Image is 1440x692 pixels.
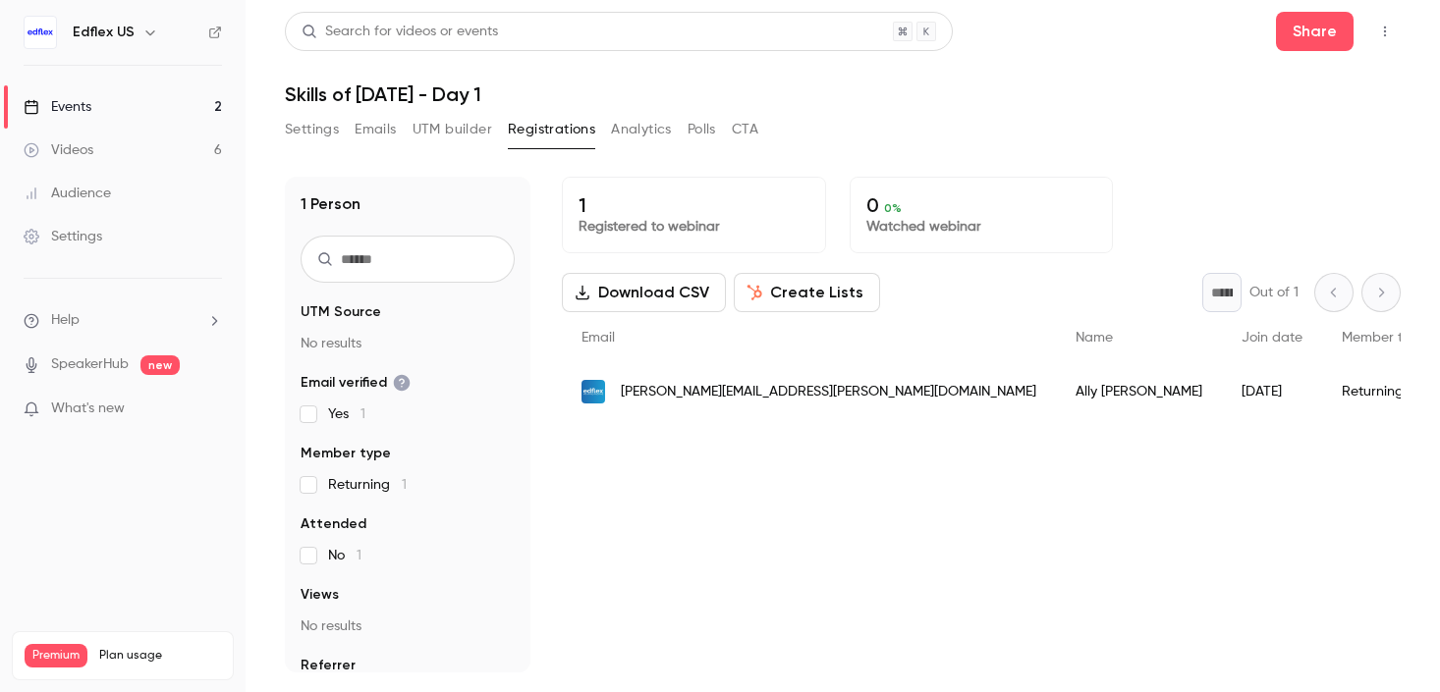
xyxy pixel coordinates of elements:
[301,514,366,534] span: Attended
[1342,331,1426,345] span: Member type
[508,114,595,145] button: Registrations
[24,97,91,117] div: Events
[285,82,1401,106] h1: Skills of [DATE] - Day 1
[301,192,360,216] h1: 1 Person
[302,22,498,42] div: Search for videos or events
[621,382,1036,402] span: [PERSON_NAME][EMAIL_ADDRESS][PERSON_NAME][DOMAIN_NAME]
[582,380,605,403] img: edflex.com
[301,302,381,322] span: UTM Source
[413,114,492,145] button: UTM builder
[140,355,180,375] span: new
[301,444,391,463] span: Member type
[1056,364,1222,419] div: Ally [PERSON_NAME]
[866,193,1097,217] p: 0
[402,478,407,492] span: 1
[51,310,80,331] span: Help
[328,546,361,565] span: No
[360,407,365,421] span: 1
[866,217,1097,237] p: Watched webinar
[562,273,726,312] button: Download CSV
[24,227,102,246] div: Settings
[732,114,758,145] button: CTA
[611,114,672,145] button: Analytics
[301,616,515,636] p: No results
[357,549,361,562] span: 1
[688,114,716,145] button: Polls
[51,354,129,375] a: SpeakerHub
[24,184,111,203] div: Audience
[301,585,339,605] span: Views
[285,114,339,145] button: Settings
[51,399,125,419] span: What's new
[579,193,809,217] p: 1
[24,310,222,331] li: help-dropdown-opener
[25,644,87,667] span: Premium
[1076,331,1113,345] span: Name
[328,404,365,424] span: Yes
[24,140,93,160] div: Videos
[734,273,880,312] button: Create Lists
[301,656,356,675] span: Referrer
[25,17,56,48] img: Edflex US
[301,373,411,393] span: Email verified
[1249,283,1299,302] p: Out of 1
[301,334,515,353] p: No results
[1222,364,1322,419] div: [DATE]
[73,23,135,42] h6: Edflex US
[198,400,222,418] iframe: Noticeable Trigger
[582,331,615,345] span: Email
[1276,12,1354,51] button: Share
[1242,331,1302,345] span: Join date
[579,217,809,237] p: Registered to webinar
[99,648,221,664] span: Plan usage
[884,201,902,215] span: 0 %
[328,475,407,495] span: Returning
[355,114,396,145] button: Emails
